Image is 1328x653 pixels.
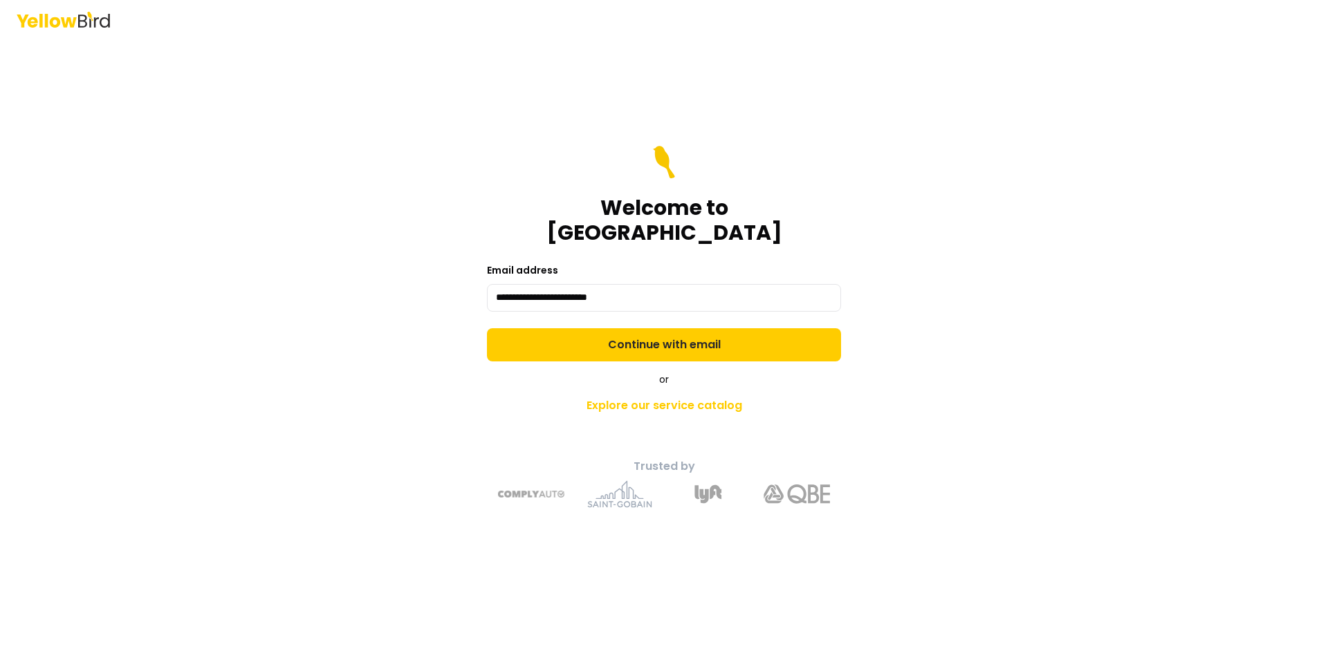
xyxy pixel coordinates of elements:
p: Trusted by [421,458,907,475]
button: Continue with email [487,328,841,361]
label: Email address [487,263,558,277]
span: or [659,372,669,386]
h1: Welcome to [GEOGRAPHIC_DATA] [487,196,841,245]
a: Explore our service catalog [421,392,907,419]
